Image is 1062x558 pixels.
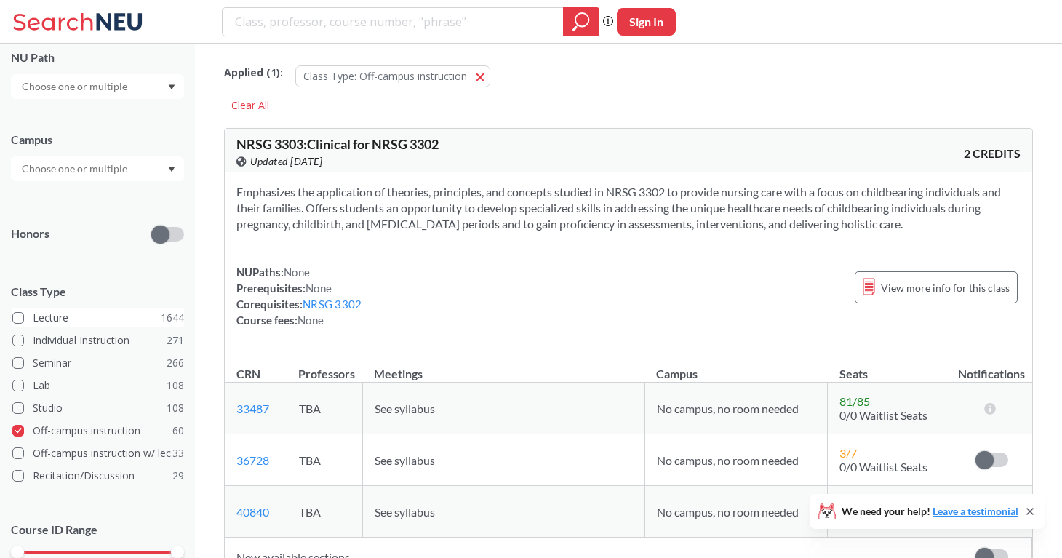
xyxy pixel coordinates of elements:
span: 33 [172,445,184,461]
input: Choose one or multiple [15,160,137,178]
label: Lecture [12,308,184,327]
button: Sign In [617,8,676,36]
td: No campus, no room needed [644,486,827,538]
span: 266 [167,355,184,371]
div: Dropdown arrow [11,156,184,181]
span: 1644 [161,310,184,326]
div: CRN [236,366,260,382]
td: TBA [287,486,362,538]
label: Recitation/Discussion [12,466,184,485]
span: 0/0 Waitlist Seats [839,408,927,422]
span: We need your help! [842,506,1018,517]
div: NUPaths: Prerequisites: Corequisites: Course fees: [236,264,362,328]
span: None [298,314,324,327]
label: Individual Instruction [12,331,184,350]
svg: magnifying glass [572,12,590,32]
th: Professors [287,351,362,383]
span: NRSG 3303 : Clinical for NRSG 3302 [236,136,439,152]
svg: Dropdown arrow [168,167,175,172]
th: Campus [644,351,827,383]
td: No campus, no room needed [644,383,827,434]
th: Notifications [951,351,1032,383]
section: Emphasizes the application of theories, principles, and concepts studied in NRSG 3302 to provide ... [236,184,1021,232]
span: See syllabus [375,453,435,467]
input: Choose one or multiple [15,78,137,95]
span: 271 [167,332,184,348]
th: Seats [828,351,951,383]
span: 29 [172,468,184,484]
span: 0/0 Waitlist Seats [839,460,927,474]
span: Class Type: Off-campus instruction [303,69,467,83]
p: Course ID Range [11,522,184,538]
td: No campus, no room needed [644,434,827,486]
span: None [306,282,332,295]
p: Honors [11,226,49,242]
span: 3 / 7 [839,446,857,460]
a: NRSG 3302 [303,298,362,311]
a: 36728 [236,453,269,467]
span: 108 [167,378,184,394]
a: 33487 [236,402,269,415]
label: Off-campus instruction w/ lec [12,444,184,463]
span: See syllabus [375,402,435,415]
span: None [284,266,310,279]
span: View more info for this class [881,279,1010,297]
a: 40840 [236,505,269,519]
label: Seminar [12,354,184,372]
td: TBA [287,383,362,434]
span: 2 CREDITS [964,146,1021,162]
svg: Dropdown arrow [168,84,175,90]
div: Campus [11,132,184,148]
span: 81 / 85 [839,394,870,408]
label: Off-campus instruction [12,421,184,440]
span: Updated [DATE] [250,154,322,170]
a: Leave a testimonial [933,505,1018,517]
div: NU Path [11,49,184,65]
td: TBA [287,434,362,486]
span: 60 [172,423,184,439]
div: Dropdown arrow [11,74,184,99]
span: See syllabus [375,505,435,519]
button: Class Type: Off-campus instruction [295,65,490,87]
label: Lab [12,376,184,395]
label: Studio [12,399,184,418]
div: Clear All [224,95,276,116]
input: Class, professor, course number, "phrase" [233,9,553,34]
span: 108 [167,400,184,416]
th: Meetings [362,351,644,383]
span: Class Type [11,284,184,300]
span: Applied ( 1 ): [224,65,283,81]
div: magnifying glass [563,7,599,36]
